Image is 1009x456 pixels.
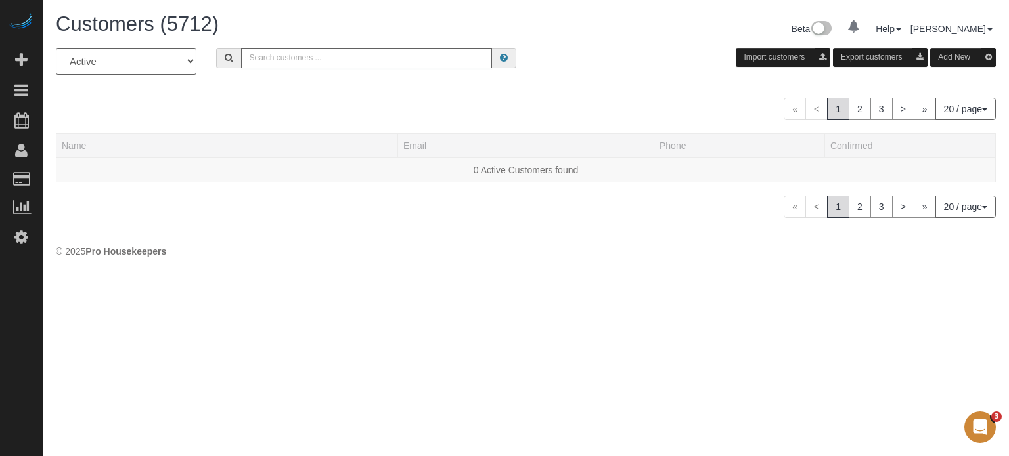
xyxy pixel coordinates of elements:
nav: Pagination navigation [784,98,996,120]
strong: Pro Housekeepers [85,246,166,257]
input: Search customers ... [241,48,492,68]
a: » [914,98,936,120]
span: 1 [827,98,849,120]
nav: Pagination navigation [784,196,996,218]
button: Import customers [736,48,830,67]
th: Confirmed [824,133,995,157]
a: 2 [849,196,871,218]
td: 0 Active Customers found [56,157,996,182]
span: Customers (5712) [56,12,219,35]
button: 20 / page [935,98,996,120]
a: 3 [870,98,893,120]
button: Add New [930,48,996,67]
span: 3 [991,411,1002,422]
a: > [892,196,914,218]
a: [PERSON_NAME] [910,24,993,34]
a: 3 [870,196,893,218]
a: > [892,98,914,120]
span: « [784,196,806,218]
span: 1 [827,196,849,218]
th: Email [397,133,654,157]
span: < [805,196,828,218]
th: Phone [654,133,824,157]
button: 20 / page [935,196,996,218]
span: « [784,98,806,120]
img: Automaid Logo [8,13,34,31]
span: < [805,98,828,120]
div: © 2025 [56,245,996,258]
a: 2 [849,98,871,120]
img: New interface [810,21,832,38]
th: Name [56,133,398,157]
button: Export customers [833,48,928,67]
iframe: Intercom live chat [964,411,996,443]
a: » [914,196,936,218]
a: Help [876,24,901,34]
a: Beta [792,24,832,34]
